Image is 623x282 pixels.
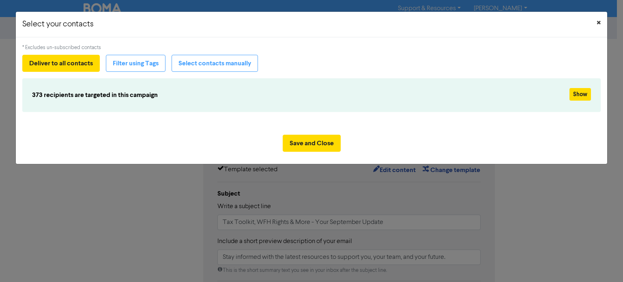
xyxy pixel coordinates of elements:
button: Filter using Tags [106,55,165,72]
div: * Excludes un-subscribed contacts [22,44,600,52]
h6: 373 recipients are targeted in this campaign [32,91,496,99]
button: Select contacts manually [172,55,258,72]
button: Save and Close [283,135,341,152]
button: Close [590,12,607,34]
button: Deliver to all contacts [22,55,100,72]
iframe: Chat Widget [582,243,623,282]
h5: Select your contacts [22,18,94,30]
span: × [597,17,601,29]
button: Show [569,88,591,101]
